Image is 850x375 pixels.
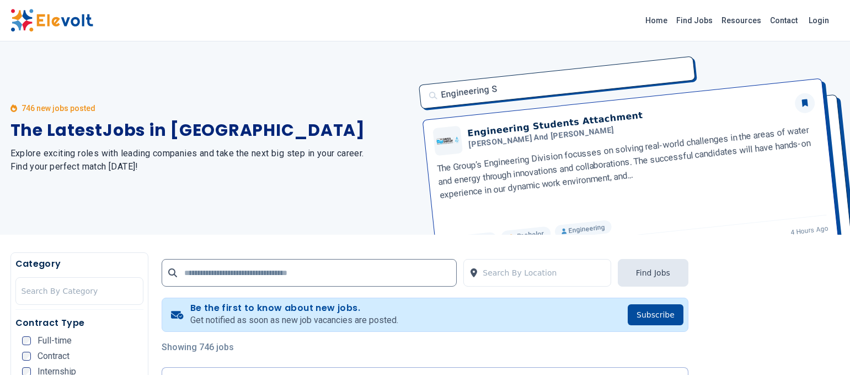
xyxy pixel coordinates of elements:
h4: Be the first to know about new jobs. [190,303,398,314]
a: Contact [766,12,802,29]
input: Full-time [22,336,31,345]
h5: Category [15,257,144,271]
p: Get notified as soon as new job vacancies are posted. [190,314,398,327]
a: Resources [717,12,766,29]
input: Contract [22,352,31,361]
h1: The Latest Jobs in [GEOGRAPHIC_DATA] [10,120,412,140]
button: Find Jobs [618,259,688,287]
a: Find Jobs [672,12,717,29]
a: Home [641,12,672,29]
span: Contract [38,352,70,361]
span: Full-time [38,336,72,345]
p: 746 new jobs posted [22,103,95,114]
img: Elevolt [10,9,93,32]
button: Subscribe [628,304,683,325]
h2: Explore exciting roles with leading companies and take the next big step in your career. Find you... [10,147,412,173]
h5: Contract Type [15,316,144,330]
a: Login [802,9,836,31]
p: Showing 746 jobs [162,341,688,354]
